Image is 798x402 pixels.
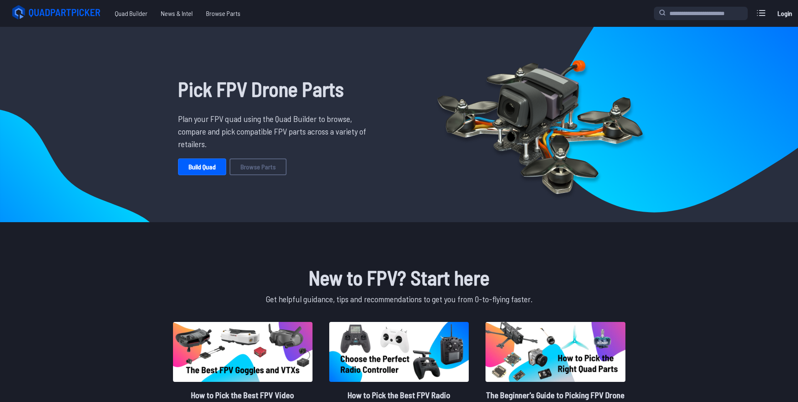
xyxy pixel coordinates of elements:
[178,74,372,104] h1: Pick FPV Drone Parts
[171,293,627,305] p: Get helpful guidance, tips and recommendations to get you from 0-to-flying faster.
[199,5,247,22] a: Browse Parts
[173,322,312,382] img: image of post
[178,158,226,175] a: Build Quad
[154,5,199,22] a: News & Intel
[329,322,469,382] img: image of post
[230,158,287,175] a: Browse Parts
[178,112,372,150] p: Plan your FPV quad using the Quad Builder to browse, compare and pick compatible FPV parts across...
[419,41,661,208] img: Quadcopter
[171,262,627,293] h1: New to FPV? Start here
[108,5,154,22] a: Quad Builder
[775,5,795,22] a: Login
[486,322,625,382] img: image of post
